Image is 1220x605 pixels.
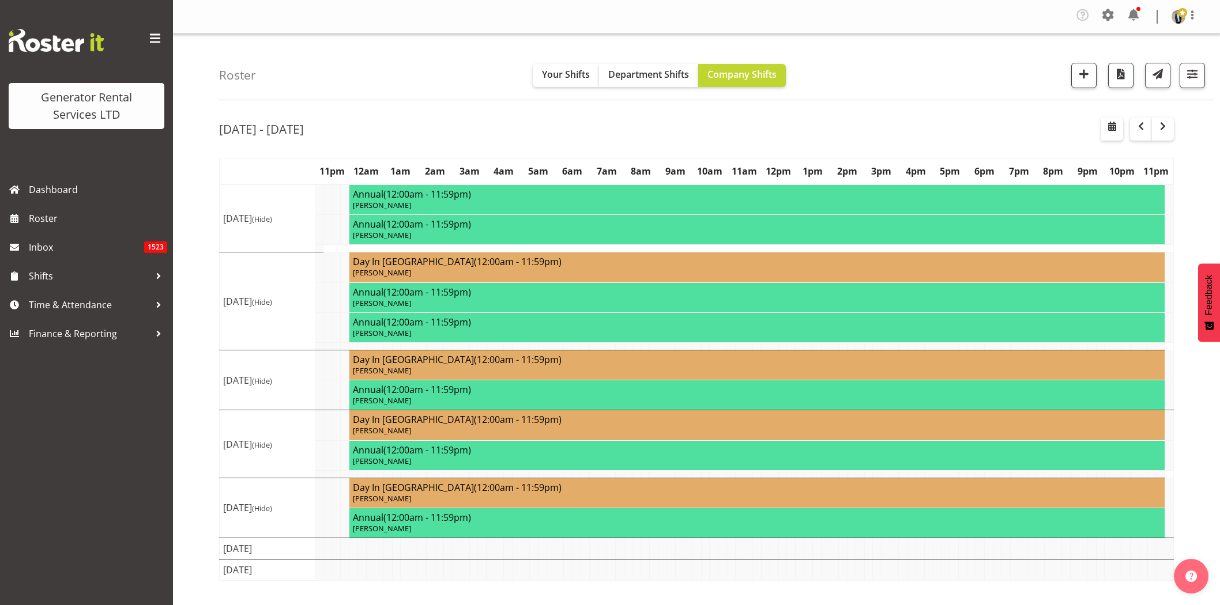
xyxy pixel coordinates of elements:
th: 12pm [761,158,796,185]
span: Time & Attendance [29,296,150,313]
button: Download a PDF of the roster according to the set date range. [1108,63,1134,88]
td: [DATE] [220,184,315,252]
span: (12:00am - 11:59pm) [383,286,471,298]
span: [PERSON_NAME] [353,230,411,240]
h4: Annual [353,512,1161,523]
span: [PERSON_NAME] [353,425,411,436]
td: [DATE] [220,478,315,538]
span: Roster [29,210,167,227]
th: 1am [383,158,418,185]
h4: Day In [GEOGRAPHIC_DATA] [353,414,1161,425]
button: Feedback - Show survey [1198,263,1220,342]
span: 1523 [144,241,167,253]
span: [PERSON_NAME] [353,200,411,210]
h4: Annual [353,218,1161,230]
th: 7am [590,158,624,185]
span: Finance & Reporting [29,325,150,342]
span: Feedback [1204,275,1214,315]
span: (12:00am - 11:59pm) [383,511,471,524]
th: 4am [487,158,521,185]
th: 3am [452,158,487,185]
span: Department Shifts [608,68,689,81]
th: 12am [349,158,384,185]
span: [PERSON_NAME] [353,395,411,406]
h4: Annual [353,286,1161,298]
img: kelepi-pauuadf51ac2b38380d4c50de8760bb396c3.png [1172,10,1185,24]
span: (Hide) [252,503,272,513]
span: (12:00am - 11:59pm) [474,255,562,268]
td: [DATE] [220,538,315,559]
th: 2pm [830,158,864,185]
th: 5pm [933,158,967,185]
th: 10pm [1105,158,1139,185]
span: (12:00am - 11:59pm) [383,188,471,201]
h4: Day In [GEOGRAPHIC_DATA] [353,256,1161,267]
th: 8pm [1036,158,1071,185]
th: 6am [555,158,590,185]
h4: Annual [353,384,1161,395]
span: [PERSON_NAME] [353,523,411,534]
button: Filter Shifts [1180,63,1205,88]
th: 9pm [1070,158,1105,185]
button: Your Shifts [533,64,599,87]
span: (12:00am - 11:59pm) [383,316,471,328]
th: 11pm [1139,158,1174,185]
button: Add a new shift [1071,63,1097,88]
th: 8am [624,158,658,185]
th: 10am [692,158,727,185]
span: [PERSON_NAME] [353,328,411,338]
h4: Annual [353,444,1161,456]
span: Shifts [29,267,150,285]
h4: Annual [353,316,1161,328]
span: [PERSON_NAME] [353,298,411,308]
span: (12:00am - 11:59pm) [383,444,471,456]
td: [DATE] [220,410,315,478]
h2: [DATE] - [DATE] [219,122,304,137]
h4: Day In [GEOGRAPHIC_DATA] [353,354,1161,365]
span: (12:00am - 11:59pm) [474,413,562,426]
span: Your Shifts [542,68,590,81]
img: help-xxl-2.png [1185,570,1197,582]
th: 3pm [864,158,899,185]
h4: Annual [353,188,1161,200]
span: [PERSON_NAME] [353,365,411,376]
span: (Hide) [252,297,272,307]
th: 11am [727,158,762,185]
span: (Hide) [252,376,272,386]
span: (12:00am - 11:59pm) [474,481,562,494]
th: 2am [418,158,453,185]
button: Company Shifts [698,64,786,87]
span: (12:00am - 11:59pm) [474,353,562,366]
span: (12:00am - 11:59pm) [383,383,471,396]
span: (Hide) [252,214,272,224]
th: 7pm [1001,158,1036,185]
span: (12:00am - 11:59pm) [383,218,471,230]
td: [DATE] [220,559,315,581]
th: 9am [658,158,693,185]
span: Dashboard [29,181,167,198]
td: [DATE] [220,350,315,410]
img: Rosterit website logo [9,29,104,52]
div: Generator Rental Services LTD [20,89,153,123]
th: 11pm [315,158,349,185]
span: (Hide) [252,440,272,450]
h4: Day In [GEOGRAPHIC_DATA] [353,482,1161,493]
th: 1pm [796,158,830,185]
td: [DATE] [220,252,315,350]
span: Inbox [29,239,144,256]
h4: Roster [219,69,256,82]
span: [PERSON_NAME] [353,493,411,504]
button: Select a specific date within the roster. [1101,118,1123,141]
th: 6pm [967,158,1002,185]
button: Send a list of all shifts for the selected filtered period to all rostered employees. [1145,63,1170,88]
th: 4pm [899,158,933,185]
span: [PERSON_NAME] [353,456,411,466]
span: Company Shifts [707,68,777,81]
th: 5am [521,158,555,185]
button: Department Shifts [599,64,698,87]
span: [PERSON_NAME] [353,267,411,278]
